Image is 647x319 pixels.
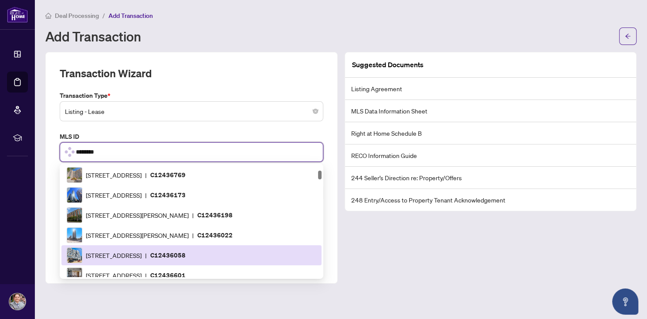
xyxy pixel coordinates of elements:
span: | [145,170,147,180]
img: logo [7,7,28,23]
span: | [145,250,147,260]
img: IMG-C12436601_1.jpg [67,268,82,283]
span: Listing - Lease [65,103,318,120]
img: Profile Icon [9,293,26,310]
li: Listing Agreement [345,78,637,100]
img: IMG-C12436022_1.jpg [67,228,82,243]
h2: Transaction Wizard [60,66,152,80]
span: | [145,271,147,280]
p: C12436198 [197,210,233,220]
span: | [192,230,194,240]
span: [STREET_ADDRESS][PERSON_NAME] [86,210,189,220]
span: | [145,190,147,200]
li: / [102,10,105,21]
span: [STREET_ADDRESS] [86,170,142,180]
img: IMG-C12436198_1.jpg [67,208,82,223]
label: Transaction Type [60,91,323,100]
article: Suggested Documents [352,59,423,70]
button: Open asap [612,288,638,315]
p: C12436058 [150,250,186,260]
li: RECO Information Guide [345,144,637,167]
li: MLS Data Information Sheet [345,100,637,122]
li: Right at Home Schedule B [345,122,637,144]
p: C12436173 [150,190,186,200]
img: IMG-C12436173_1.jpg [67,188,82,202]
p: C12436769 [150,170,186,180]
span: arrow-left [625,33,631,39]
span: home [45,13,51,19]
span: Deal Processing [55,12,99,20]
span: | [192,210,194,220]
span: [STREET_ADDRESS][PERSON_NAME] [86,230,189,240]
span: close-circle [313,109,318,114]
li: 248 Entry/Access to Property Tenant Acknowledgement [345,189,637,211]
span: [STREET_ADDRESS] [86,190,142,200]
span: Add Transaction [108,12,153,20]
img: IMG-C12436058_1.jpg [67,248,82,263]
span: [STREET_ADDRESS] [86,271,142,280]
span: [STREET_ADDRESS] [86,250,142,260]
label: MLS ID [60,132,323,141]
p: C12436022 [197,230,233,240]
p: C12436601 [150,270,186,280]
img: IMG-C12436769_1.jpg [67,168,82,182]
h1: Add Transaction [45,29,141,43]
li: 244 Seller’s Direction re: Property/Offers [345,167,637,189]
